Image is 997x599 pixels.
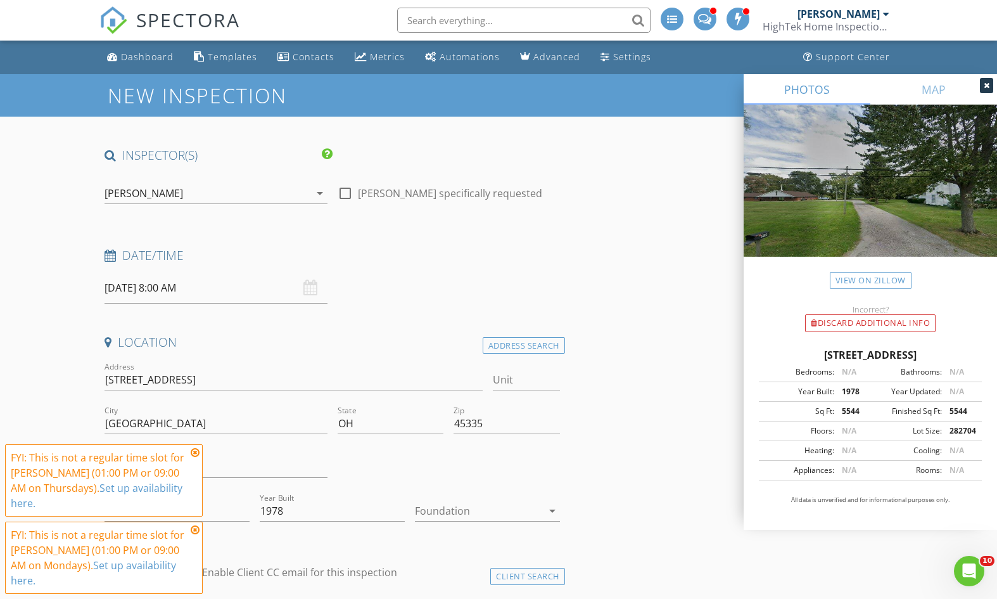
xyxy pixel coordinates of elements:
span: N/A [842,465,856,475]
div: Client Search [490,568,565,585]
div: HighTek Home Inspections, LLC [763,20,889,33]
div: FYI: This is not a regular time slot for [PERSON_NAME] (01:00 PM or 09:00 AM on Mondays). [11,527,187,588]
h4: INSPECTOR(S) [105,147,332,164]
div: [PERSON_NAME] [797,8,880,20]
div: Dashboard [121,51,174,63]
div: [STREET_ADDRESS] [759,347,982,363]
div: Bedrooms: [763,366,834,378]
img: The Best Home Inspection Software - Spectora [99,6,127,34]
div: Metrics [370,51,405,63]
div: Address Search [483,337,565,354]
div: Lot Size: [870,425,942,437]
div: Finished Sq Ft: [870,406,942,417]
i: arrow_drop_down [312,186,327,201]
div: 5544 [942,406,978,417]
div: Contacts [293,51,334,63]
a: Automations (Basic) [420,46,505,69]
a: Metrics [350,46,410,69]
div: Year Built: [763,386,834,397]
div: Floors: [763,425,834,437]
div: 5544 [834,406,870,417]
span: N/A [949,366,964,377]
div: Advanced [533,51,580,63]
span: N/A [842,445,856,456]
div: Incorrect? [744,304,997,314]
span: N/A [949,445,964,456]
a: Advanced [515,46,585,69]
a: Dashboard [102,46,179,69]
div: Sq Ft: [763,406,834,417]
span: N/A [949,465,964,475]
div: [PERSON_NAME] [105,188,183,199]
h4: Date/Time [105,247,560,264]
input: Select date [105,273,327,304]
a: Set up availability here. [11,558,176,588]
a: Settings [595,46,656,69]
h4: Location [105,334,560,351]
a: SPECTORA [99,17,240,44]
a: Support Center [798,46,895,69]
i: arrow_drop_down [545,503,560,518]
div: Rooms: [870,465,942,476]
h1: New Inspection [108,84,388,106]
div: Appliances: [763,465,834,476]
span: N/A [842,366,856,377]
div: Bathrooms: [870,366,942,378]
div: Support Center [816,51,890,63]
div: Templates [208,51,257,63]
span: SPECTORA [136,6,240,33]
a: Templates [189,46,262,69]
a: MAP [870,74,997,105]
div: Year Updated: [870,386,942,397]
div: Cooling: [870,445,942,456]
iframe: Intercom live chat [954,556,984,586]
a: Contacts [272,46,340,69]
div: Automations [440,51,500,63]
input: Search everything... [397,8,651,33]
div: 282704 [942,425,978,437]
span: 10 [980,556,994,566]
span: N/A [842,425,856,436]
span: N/A [949,386,964,397]
div: FYI: This is not a regular time slot for [PERSON_NAME] (01:00 PM or 09:00 AM on Thursdays). [11,450,187,511]
p: All data is unverified and for informational purposes only. [759,496,982,505]
div: Discard Additional info [805,314,936,332]
a: View on Zillow [830,272,911,289]
label: [PERSON_NAME] specifically requested [358,187,542,200]
a: PHOTOS [744,74,870,105]
div: 1978 [834,386,870,397]
label: Enable Client CC email for this inspection [202,566,397,579]
div: Settings [613,51,651,63]
img: streetview [744,105,997,287]
div: Heating: [763,445,834,456]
